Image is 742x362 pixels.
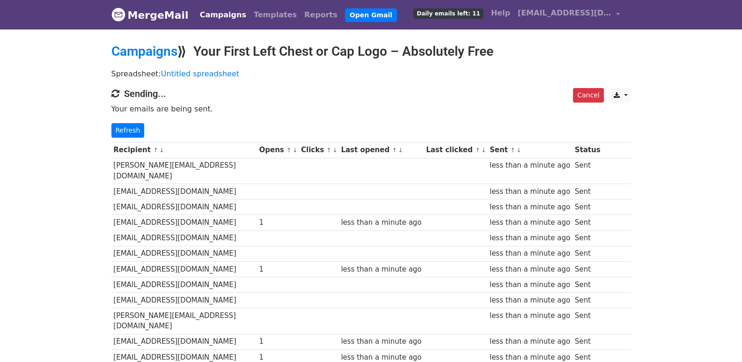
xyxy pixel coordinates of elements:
th: Last clicked [424,142,487,158]
td: [EMAIL_ADDRESS][DOMAIN_NAME] [111,184,257,199]
a: Refresh [111,123,145,138]
a: ↓ [159,147,164,154]
div: less than a minute ago [490,248,570,259]
div: less than a minute ago [490,233,570,244]
div: less than a minute ago [490,336,570,347]
div: less than a minute ago [490,280,570,290]
div: less than a minute ago [341,336,421,347]
td: Sent [573,158,602,184]
a: ↑ [510,147,515,154]
a: Templates [250,6,301,24]
h4: Sending... [111,88,631,99]
th: Recipient [111,142,257,158]
a: ↓ [293,147,298,154]
a: MergeMail [111,5,189,25]
a: Cancel [573,88,603,103]
div: 1 [259,264,296,275]
a: ↑ [475,147,480,154]
a: ↑ [392,147,397,154]
th: Opens [257,142,299,158]
td: Sent [573,246,602,261]
td: [EMAIL_ADDRESS][DOMAIN_NAME] [111,261,257,277]
a: ↓ [332,147,338,154]
a: [EMAIL_ADDRESS][DOMAIN_NAME] [514,4,624,26]
td: [EMAIL_ADDRESS][DOMAIN_NAME] [111,292,257,308]
td: Sent [573,292,602,308]
th: Status [573,142,602,158]
a: ↓ [481,147,486,154]
a: Untitled spreadsheet [161,69,239,78]
td: Sent [573,334,602,349]
div: 1 [259,217,296,228]
div: less than a minute ago [490,310,570,321]
div: 1 [259,336,296,347]
td: Sent [573,308,602,334]
a: ↓ [398,147,403,154]
a: Daily emails left: 11 [410,4,487,22]
a: Campaigns [111,44,177,59]
span: [EMAIL_ADDRESS][DOMAIN_NAME] [518,7,611,19]
a: Campaigns [196,6,250,24]
th: Clicks [299,142,338,158]
a: ↑ [153,147,158,154]
a: Open Gmail [345,8,397,22]
a: Help [487,4,514,22]
div: less than a minute ago [490,295,570,306]
td: Sent [573,261,602,277]
div: less than a minute ago [490,202,570,213]
p: Your emails are being sent. [111,104,631,114]
div: less than a minute ago [490,186,570,197]
td: [EMAIL_ADDRESS][DOMAIN_NAME] [111,215,257,230]
td: [EMAIL_ADDRESS][DOMAIN_NAME] [111,230,257,246]
h2: ⟫ Your First Left Chest or Cap Logo – Absolutely Free [111,44,631,59]
td: [PERSON_NAME][EMAIL_ADDRESS][DOMAIN_NAME] [111,158,257,184]
td: [PERSON_NAME][EMAIL_ADDRESS][DOMAIN_NAME] [111,308,257,334]
a: Reports [301,6,341,24]
th: Sent [487,142,573,158]
td: [EMAIL_ADDRESS][DOMAIN_NAME] [111,199,257,215]
p: Spreadsheet: [111,69,631,79]
div: less than a minute ago [490,217,570,228]
a: ↓ [516,147,522,154]
a: ↑ [287,147,292,154]
span: Daily emails left: 11 [413,8,483,19]
div: less than a minute ago [341,217,421,228]
td: Sent [573,230,602,246]
td: [EMAIL_ADDRESS][DOMAIN_NAME] [111,334,257,349]
td: Sent [573,184,602,199]
th: Last opened [339,142,424,158]
div: less than a minute ago [490,160,570,171]
a: ↑ [326,147,331,154]
td: [EMAIL_ADDRESS][DOMAIN_NAME] [111,246,257,261]
td: Sent [573,215,602,230]
img: MergeMail logo [111,7,125,22]
td: Sent [573,277,602,292]
div: less than a minute ago [490,264,570,275]
td: [EMAIL_ADDRESS][DOMAIN_NAME] [111,277,257,292]
div: less than a minute ago [341,264,421,275]
td: Sent [573,199,602,215]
